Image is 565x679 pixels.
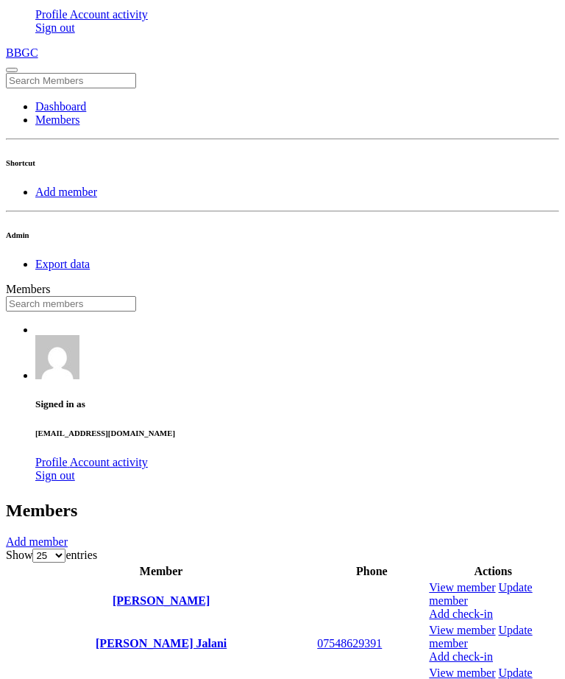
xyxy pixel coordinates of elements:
a: Profile [35,8,70,21]
a: Add check-in [429,650,493,663]
th: Phone [316,564,427,579]
th: Member [7,564,315,579]
a: [PERSON_NAME] [113,594,210,607]
th: Actions [428,564,558,579]
a: 07548629391 [317,637,382,650]
a: Account activity [70,8,148,21]
input: Search [6,73,136,88]
a: Add member [6,535,68,548]
a: Profile [35,456,70,468]
div: Members [6,283,559,296]
a: View member [429,581,495,594]
a: Export data [35,258,90,270]
span: Profile [35,456,68,468]
a: [PERSON_NAME] Jalani [96,637,227,650]
a: Update member [429,624,532,650]
a: View member [429,624,495,636]
h5: Signed in as [35,398,559,410]
input: Search members [6,296,136,312]
a: BBGC [6,46,559,60]
select: Showentries [32,549,65,563]
a: Account activity [70,456,148,468]
a: Add check-in [429,608,493,620]
a: Sign out [35,469,75,482]
a: Update member [429,581,532,607]
h2: Members [6,501,559,521]
label: Show entries [6,549,97,561]
span: Profile [35,8,68,21]
h6: Shortcut [6,158,559,167]
button: Toggle sidenav [6,68,18,72]
a: Add member [35,186,97,198]
h6: Admin [6,231,559,239]
a: Sign out [35,21,75,34]
a: Dashboard [35,100,86,113]
h6: [EMAIL_ADDRESS][DOMAIN_NAME] [35,429,559,437]
a: Members [35,113,79,126]
a: View member [429,666,495,679]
